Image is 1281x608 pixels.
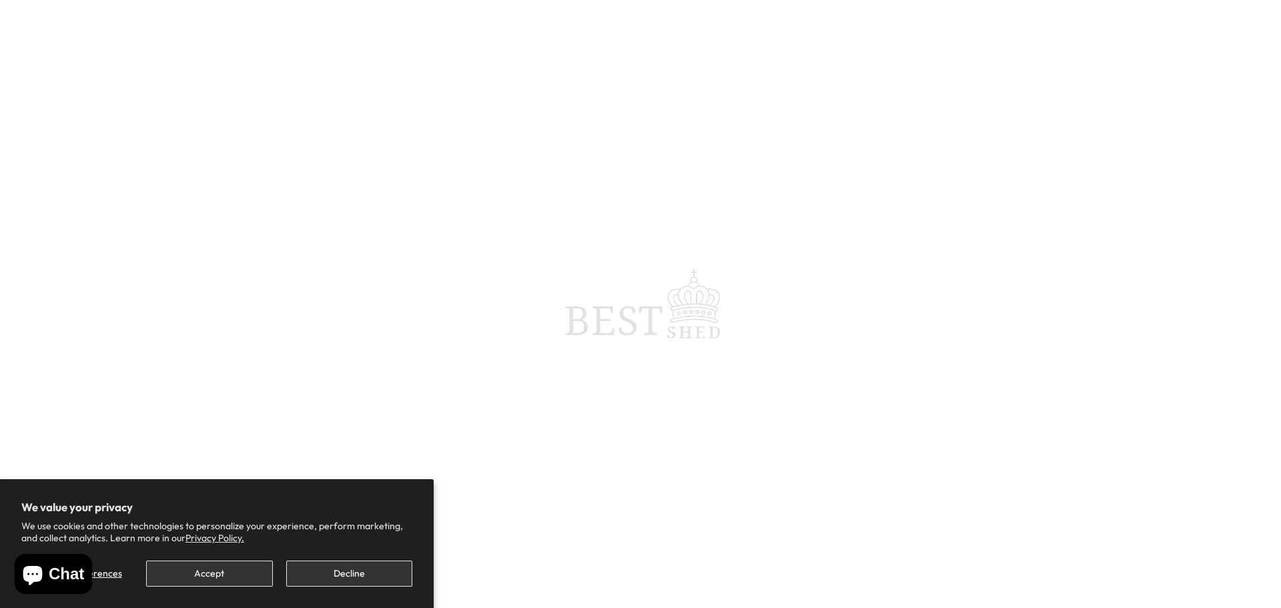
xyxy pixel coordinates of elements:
inbox-online-store-chat: Shopify online store chat [11,554,96,597]
button: Decline [286,561,412,587]
p: We use cookies and other technologies to personalize your experience, perform marketing, and coll... [21,520,412,544]
a: Privacy Policy. [185,532,244,544]
h2: We value your privacy [21,501,412,514]
button: Accept [146,561,272,587]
